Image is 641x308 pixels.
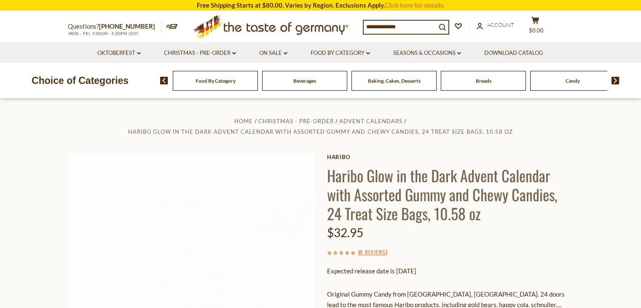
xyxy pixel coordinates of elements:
p: Questions? [68,21,161,32]
a: Haribo [327,154,574,160]
img: next arrow [611,77,620,84]
span: $0.00 [529,27,544,34]
button: $0.00 [523,16,548,38]
a: Home [234,118,253,124]
a: 0 Reviews [360,248,386,257]
a: Beverages [293,78,316,84]
a: Seasons & Occasions [393,49,461,58]
a: Account [477,21,514,30]
span: $32.95 [327,225,363,240]
span: MON - FRI, 9:00AM - 5:00PM (EST) [68,31,139,36]
a: Baking, Cakes, Desserts [368,78,421,84]
a: Christmas - PRE-ORDER [258,118,334,124]
a: On Sale [259,49,287,58]
a: Food By Category [196,78,236,84]
a: Food By Category [311,49,370,58]
a: Oktoberfest [97,49,141,58]
a: Download Catalog [484,49,543,58]
a: Advent Calendars [339,118,402,124]
p: Expected release date is [DATE] [327,266,574,276]
img: previous arrow [160,77,168,84]
a: Christmas - PRE-ORDER [164,49,236,58]
span: Account [487,22,514,28]
a: Click here for details. [385,1,445,9]
a: Haribo Glow in the Dark Advent Calendar with Assorted Gummy and Chewy Candies, 24 Treat Size Bags... [128,128,512,135]
a: Candy [566,78,580,84]
span: ( ) [358,248,387,256]
h1: Haribo Glow in the Dark Advent Calendar with Assorted Gummy and Chewy Candies, 24 Treat Size Bags... [327,166,574,223]
a: [PHONE_NUMBER] [99,22,155,30]
a: Breads [476,78,491,84]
